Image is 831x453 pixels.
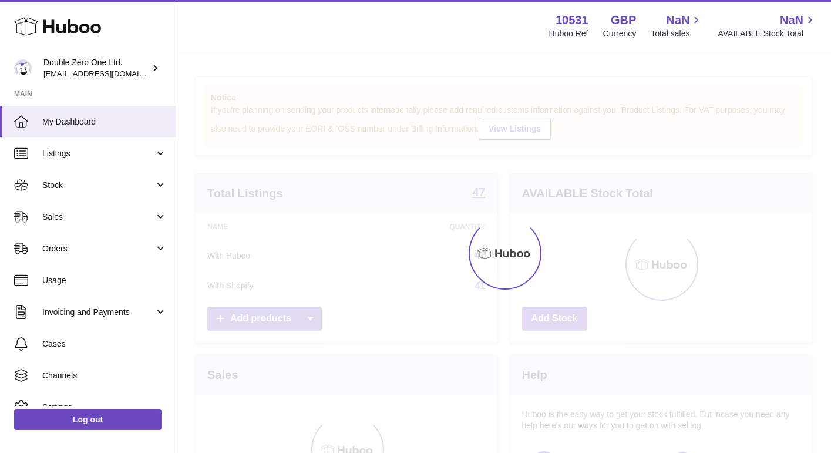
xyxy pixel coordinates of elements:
span: My Dashboard [42,116,167,127]
strong: GBP [611,12,636,28]
span: Total sales [651,28,703,39]
span: Usage [42,275,167,286]
span: Invoicing and Payments [42,307,154,318]
span: [EMAIL_ADDRESS][DOMAIN_NAME] [43,69,173,78]
span: AVAILABLE Stock Total [718,28,817,39]
a: NaN Total sales [651,12,703,39]
a: Log out [14,409,162,430]
span: Cases [42,338,167,350]
img: hello@001skincare.com [14,59,32,77]
span: Listings [42,148,154,159]
strong: 10531 [556,12,588,28]
span: Orders [42,243,154,254]
span: Channels [42,370,167,381]
div: Currency [603,28,637,39]
span: NaN [780,12,803,28]
div: Double Zero One Ltd. [43,57,149,79]
div: Huboo Ref [549,28,588,39]
span: Sales [42,212,154,223]
a: NaN AVAILABLE Stock Total [718,12,817,39]
span: NaN [666,12,689,28]
span: Settings [42,402,167,413]
span: Stock [42,180,154,191]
